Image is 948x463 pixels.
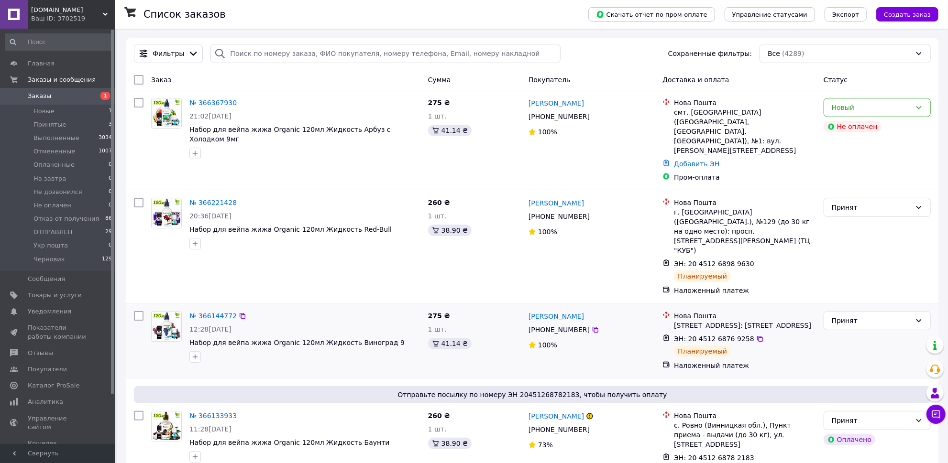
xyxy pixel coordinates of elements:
span: 1 шт. [428,112,447,120]
a: № 366144772 [189,312,237,320]
input: Поиск [5,33,113,51]
span: Покупатель [529,76,571,84]
div: смт. [GEOGRAPHIC_DATA] ([GEOGRAPHIC_DATA], [GEOGRAPHIC_DATA]. [GEOGRAPHIC_DATA]), №1: вул. [PERSO... [674,108,816,155]
div: с. Ровно (Винницкая обл.), Пункт приема - выдачи (до 30 кг), ул. [STREET_ADDRESS] [674,420,816,449]
span: Все [768,49,780,58]
span: Экспорт [832,11,859,18]
span: Отмененные [33,147,75,156]
span: Отправьте посылку по номеру ЭН 20451268782183, чтобы получить оплату [138,390,927,399]
a: № 366133933 [189,412,237,420]
span: Сообщения [28,275,65,283]
img: Фото товару [152,312,181,341]
span: 20:36[DATE] [189,212,231,220]
span: ЭН: 20 4512 6898 9630 [674,260,754,268]
span: 73% [538,441,553,449]
span: 3034 [99,134,112,142]
span: Товары и услуги [28,291,82,300]
span: 3 [109,120,112,129]
span: 0 [109,174,112,183]
a: Набор для вейпа жижа Organic 120мл Жидкость Арбуз с Холодком 9мг [189,126,391,143]
span: 0 [109,161,112,169]
div: Принят [832,415,911,426]
div: Ваш ID: 3702519 [31,14,115,23]
span: Черновик [33,255,65,264]
span: Укр пошта [33,241,68,250]
div: Наложенный платеж [674,286,816,295]
span: Кошелек компании [28,439,88,456]
span: ОТПРАВЛЕН [33,228,72,237]
a: Набор для вейпа жижа Organic 120мл Жидкость Red-Bull [189,226,392,233]
div: [PHONE_NUMBER] [527,423,592,436]
button: Экспорт [825,7,867,22]
div: Нова Пошта [674,198,816,207]
span: Аналитика [28,398,63,406]
span: 86 [105,215,112,223]
span: Скачать отчет по пром-оплате [596,10,707,19]
button: Чат с покупателем [926,405,946,424]
span: Фильтры [153,49,184,58]
a: Набор для вейпа жижа Organic 120мл Жидкость Баунти [189,439,390,446]
button: Управление статусами [725,7,815,22]
a: Набор для вейпа жижа Organic 120мл Жидкость Виноград 9 [189,339,405,346]
div: 41.14 ₴ [428,125,472,136]
span: Управление сайтом [28,414,88,431]
div: [STREET_ADDRESS]: [STREET_ADDRESS] [674,321,816,330]
span: 0 [109,201,112,210]
a: Фото товару [151,198,182,228]
a: [PERSON_NAME] [529,198,584,208]
div: Нова Пошта [674,311,816,321]
span: Новые [33,107,55,116]
span: Сохраненные фильтры: [668,49,752,58]
div: г. [GEOGRAPHIC_DATA] ([GEOGRAPHIC_DATA].), №129 (до 30 кг на одно место): просп. [STREET_ADDRESS]... [674,207,816,255]
div: Не оплачен [824,121,882,132]
div: [PHONE_NUMBER] [527,210,592,223]
a: № 366367930 [189,99,237,107]
span: Принятые [33,120,66,129]
span: Уведомления [28,307,71,316]
span: Сумма [428,76,451,84]
div: Наложенный платеж [674,361,816,370]
div: Принят [832,315,911,326]
span: 1007 [99,147,112,156]
span: 1 [109,107,112,116]
span: Оплаченные [33,161,75,169]
span: Не оплачен [33,201,71,210]
img: Фото товару [152,98,181,128]
span: 1 шт. [428,325,447,333]
span: На завтра [33,174,66,183]
div: 41.14 ₴ [428,338,472,349]
span: 1 шт. [428,212,447,220]
span: 275 ₴ [428,312,450,320]
span: Создать заказ [884,11,931,18]
a: № 366221428 [189,199,237,206]
h1: Список заказов [143,9,226,20]
span: 100% [538,341,557,349]
span: 0 [109,241,112,250]
span: Выполненные [33,134,79,142]
a: Фото товару [151,311,182,342]
div: Пром-оплата [674,172,816,182]
span: Каталог ProSale [28,381,79,390]
div: 38.90 ₴ [428,225,472,236]
img: Фото товару [152,411,181,441]
a: Добавить ЭН [674,160,719,168]
div: Нова Пошта [674,98,816,108]
button: Создать заказ [876,7,938,22]
span: 260 ₴ [428,412,450,420]
span: Показатели работы компании [28,323,88,341]
span: 0 [109,188,112,196]
a: Фото товару [151,411,182,441]
span: 12:28[DATE] [189,325,231,333]
span: 29 [105,228,112,237]
span: Отказ от получения [33,215,99,223]
div: Оплачено [824,434,875,445]
div: [PHONE_NUMBER] [527,323,592,336]
a: [PERSON_NAME] [529,411,584,421]
span: Доставка и оплата [662,76,729,84]
span: Управление статусами [732,11,807,18]
span: 100% [538,128,557,136]
div: Планируемый [674,345,731,357]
